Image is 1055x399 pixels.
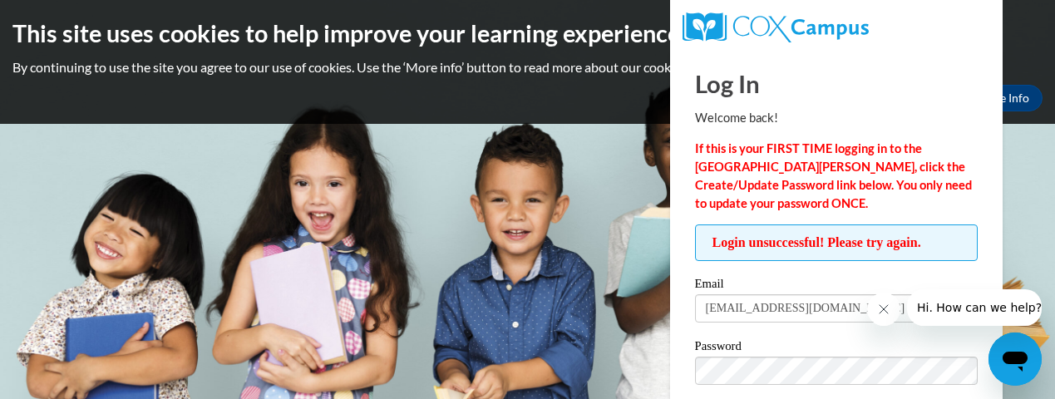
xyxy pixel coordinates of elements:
p: Welcome back! [695,109,978,127]
img: COX Campus [683,12,869,42]
label: Email [695,278,978,294]
iframe: Message from company [907,289,1042,326]
span: Login unsuccessful! Please try again. [695,224,978,261]
strong: If this is your FIRST TIME logging in to the [GEOGRAPHIC_DATA][PERSON_NAME], click the Create/Upd... [695,141,972,210]
iframe: Close message [867,293,900,326]
a: More Info [964,85,1043,111]
p: By continuing to use the site you agree to our use of cookies. Use the ‘More info’ button to read... [12,58,1043,76]
h1: Log In [695,66,978,101]
iframe: Button to launch messaging window [988,332,1042,386]
label: Password [695,340,978,357]
h2: This site uses cookies to help improve your learning experience. [12,17,1043,50]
